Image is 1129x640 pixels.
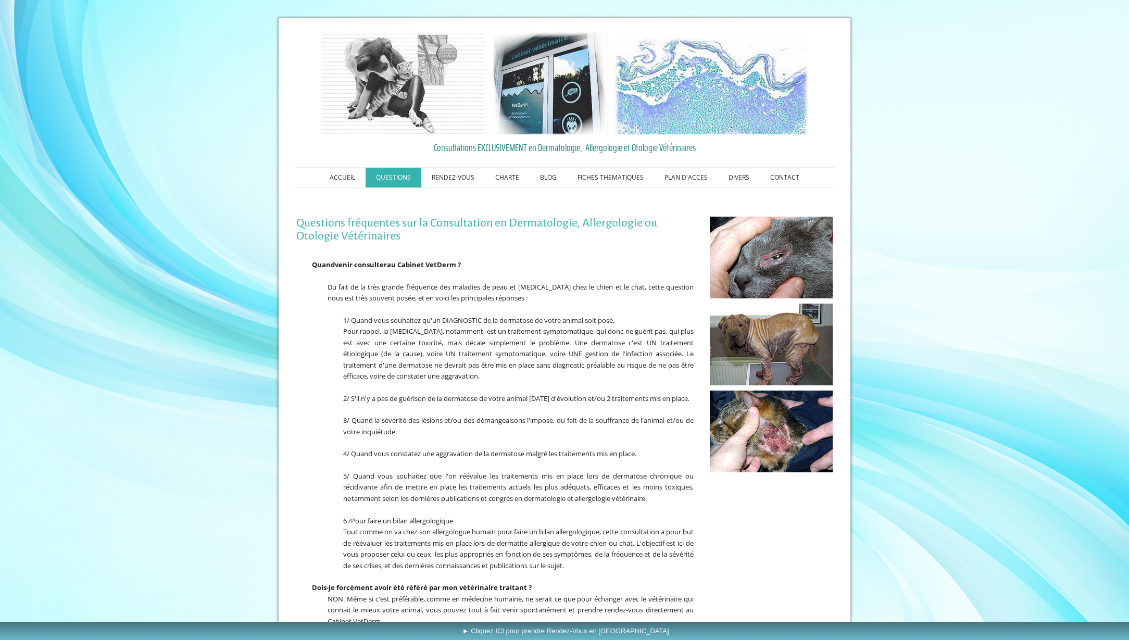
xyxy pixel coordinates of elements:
span: 2/ S'il n'y a pas de guérison de la dermatose de votre animal [DATE] d'évolution et/ou 2 traiteme... [343,394,689,403]
a: RENDEZ-VOUS [421,168,485,187]
a: BLOG [530,168,567,187]
a: DIVERS [718,168,760,187]
span: Qu [312,260,322,269]
span: Dois-je forcément avoir été référé par mon vétérinaire traitant ? [312,583,532,592]
span: 5/ Quand vous souhaitez que l'on réévalue les traitements mis en place lors de dermatose chroniqu... [343,471,694,503]
span: et VetDerm ? [417,260,461,269]
span: Tout comme on va chez son allergologue humain pour faire un bilan allergologique, cette consultat... [343,527,694,570]
a: PLAN D'ACCES [654,168,718,187]
a: CHARTE [485,168,530,187]
span: Du fait de la très grande fréquence des maladies de peau et [MEDICAL_DATA] chez le chien et le ch... [328,282,694,303]
span: au Cabin [387,260,417,269]
a: CONTACT [760,168,810,187]
h1: Questions fréquentes sur la Consultation en Dermatologie, Allergologie ou Otologie Vétérinaires [296,217,694,243]
a: ACCUEIL [319,168,366,187]
a: FICHES THEMATIQUES [567,168,654,187]
span: Pour rappel, la [MEDICAL_DATA], notamment, est un traitement symptomatique, qui donc ne guérit pa... [343,327,694,381]
span: ► Cliquez ICI pour prendre Rendez-Vous en [GEOGRAPHIC_DATA] [462,627,669,635]
a: Consultations EXCLUSIVEMENT en Dermatologie, Allergologie et Otologie Vétérinaires [296,140,833,155]
span: NON. Même si c'est préférable, comme en médecine humaine, ne serait ce que pour échanger avec le ... [328,594,694,626]
a: QUESTIONS [366,168,421,187]
span: 3/ Quand la sévérité des lésions et/ou des démangeaisons l'impose, du fait de la souffrance de l'... [343,416,694,436]
span: venir consulter [335,260,387,269]
span: 4/ Quand vous constatez une aggravation de la dermatose malgré les traitements mis en place. [343,449,636,458]
span: 1/ Quand vous souhaitez qu'un DIAGNOSTIC de la dermatose de votre animal soit posé. [343,316,614,325]
span: 6 /Pour faire un bilan allergologique [343,516,453,525]
span: and [322,260,335,269]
